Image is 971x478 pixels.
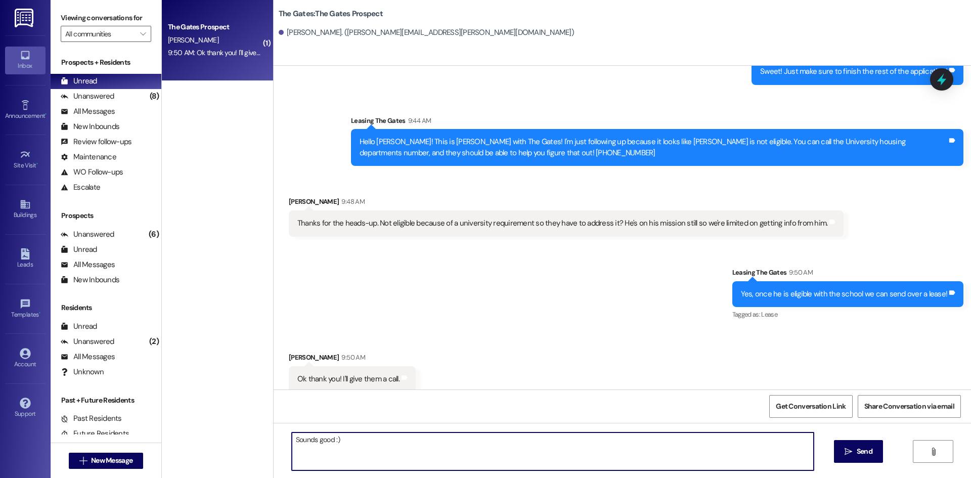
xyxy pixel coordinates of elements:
div: Thanks for the heads-up. Not eligible because of a university requirement so they have to address... [297,218,828,229]
div: Prospects [51,210,161,221]
div: 9:48 AM [339,196,364,207]
div: Prospects + Residents [51,57,161,68]
div: Maintenance [61,152,116,162]
div: All Messages [61,352,115,362]
div: New Inbounds [61,121,119,132]
div: Hello [PERSON_NAME]! This is [PERSON_NAME] with The Gates! I'm just following up because it looks... [360,137,947,158]
div: Review follow-ups [61,137,131,147]
button: New Message [69,453,144,469]
div: [PERSON_NAME]. ([PERSON_NAME][EMAIL_ADDRESS][PERSON_NAME][DOMAIN_NAME]) [279,27,574,38]
i:  [845,448,852,456]
button: Share Conversation via email [858,395,961,418]
div: 9:44 AM [406,115,431,126]
a: Support [5,395,46,422]
a: Site Visit • [5,146,46,173]
i:  [140,30,146,38]
div: Residents [51,302,161,313]
span: New Message [91,455,133,466]
a: Buildings [5,196,46,223]
div: Past Residents [61,413,122,424]
div: Sweet! Just make sure to finish the rest of the application! [760,66,947,77]
div: Unanswered [61,229,114,240]
div: Unanswered [61,336,114,347]
div: Escalate [61,182,100,193]
a: Templates • [5,295,46,323]
div: Unknown [61,367,104,377]
div: New Inbounds [61,275,119,285]
span: • [36,160,38,167]
div: Leasing The Gates [732,267,964,281]
div: 9:50 AM [786,267,812,278]
i:  [79,457,87,465]
a: Account [5,345,46,372]
div: WO Follow-ups [61,167,123,178]
div: [PERSON_NAME] [289,352,416,366]
div: Tagged as: [732,307,964,322]
span: [PERSON_NAME] [168,35,218,45]
i:  [930,448,937,456]
div: Unread [61,244,97,255]
button: Get Conversation Link [769,395,852,418]
a: Leads [5,245,46,273]
div: Unread [61,321,97,332]
input: All communities [65,26,135,42]
span: Lease [761,310,777,319]
button: Send [834,440,883,463]
div: All Messages [61,259,115,270]
div: Ok thank you! I'll give them a call. [297,374,400,384]
textarea: Sounds good : [292,432,814,470]
img: ResiDesk Logo [15,9,35,27]
div: Past + Future Residents [51,395,161,406]
div: 9:50 AM: Ok thank you! I'll give them a call. [168,48,291,57]
div: The Gates Prospect [168,22,261,32]
a: Inbox [5,47,46,74]
div: 9:50 AM [339,352,365,363]
div: Unread [61,76,97,86]
b: The Gates: The Gates Prospect [279,9,383,19]
div: Leasing The Gates [351,115,963,129]
div: All Messages [61,106,115,117]
div: (2) [147,334,161,350]
span: Send [857,446,872,457]
div: Future Residents [61,428,129,439]
span: • [39,310,40,317]
label: Viewing conversations for [61,10,151,26]
div: (6) [146,227,161,242]
span: • [45,111,47,118]
div: [PERSON_NAME] [289,196,844,210]
div: Unanswered [61,91,114,102]
span: Share Conversation via email [864,401,954,412]
div: (8) [147,89,161,104]
span: Get Conversation Link [776,401,846,412]
div: Yes, once he is eligible with the school we can send over a lease! [741,289,948,299]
